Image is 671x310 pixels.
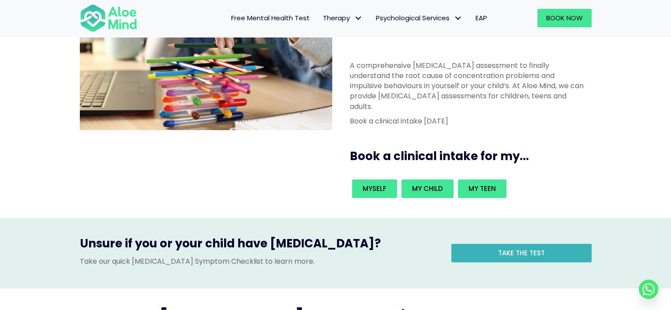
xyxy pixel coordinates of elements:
[452,12,465,25] span: Psychological Services: submenu
[476,13,487,22] span: EAP
[352,12,365,25] span: Therapy: submenu
[363,184,386,193] span: Myself
[350,177,586,200] div: Book an intake for my...
[352,179,397,198] a: Myself
[498,248,545,258] span: Take the test
[469,9,494,27] a: EAP
[412,184,443,193] span: My child
[323,13,363,22] span: Therapy
[451,244,592,262] a: Take the test
[639,280,658,299] a: Whatsapp
[316,9,369,27] a: TherapyTherapy: submenu
[350,148,595,164] h3: Book a clinical intake for my...
[350,116,586,126] p: Book a clinical intake [DATE]
[80,4,137,33] img: Aloe mind Logo
[401,179,454,198] a: My child
[458,179,506,198] a: My teen
[546,13,583,22] span: Book Now
[350,60,586,112] p: A comprehensive [MEDICAL_DATA] assessment to finally understand the root cause of concentration p...
[537,9,592,27] a: Book Now
[80,235,438,256] h3: Unsure if you or your child have [MEDICAL_DATA]?
[225,9,316,27] a: Free Mental Health Test
[231,13,310,22] span: Free Mental Health Test
[80,256,438,266] p: Take our quick [MEDICAL_DATA] Symptom Checklist to learn more.
[369,9,469,27] a: Psychological ServicesPsychological Services: submenu
[376,13,462,22] span: Psychological Services
[469,184,496,193] span: My teen
[149,9,494,27] nav: Menu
